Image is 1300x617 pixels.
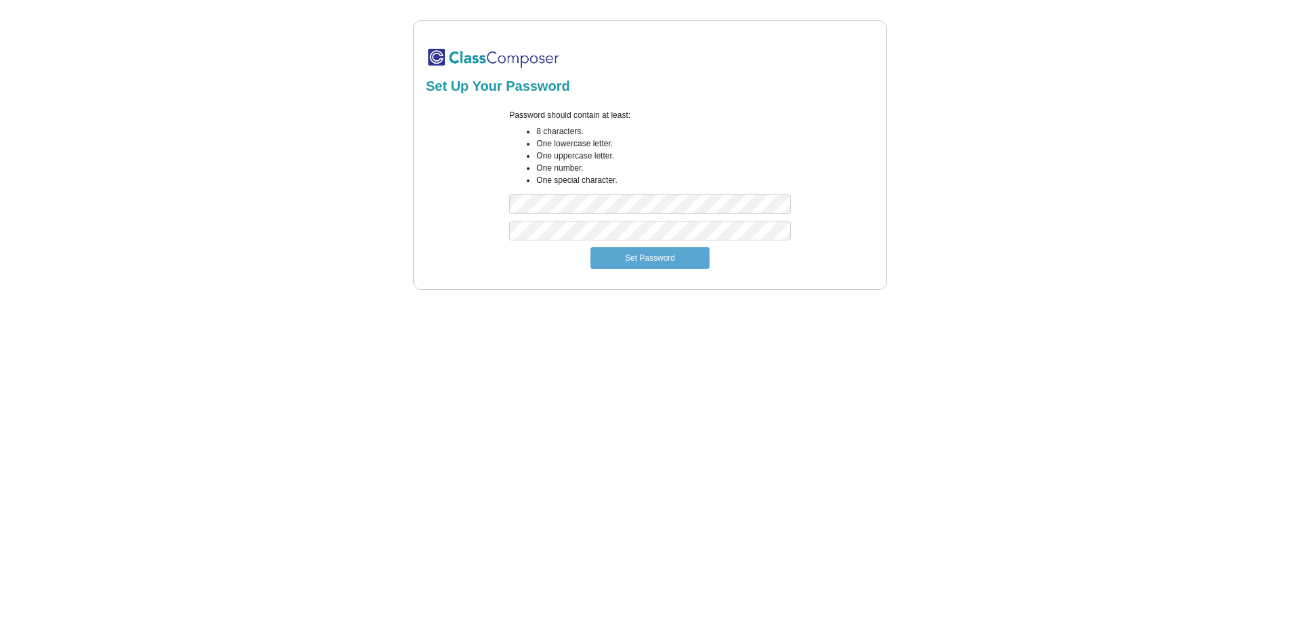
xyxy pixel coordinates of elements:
[536,162,790,174] li: One number.
[536,137,790,150] li: One lowercase letter.
[536,174,790,186] li: One special character.
[590,247,710,269] button: Set Password
[426,78,874,94] h2: Set Up Your Password
[536,150,790,162] li: One uppercase letter.
[536,125,790,137] li: 8 characters.
[509,109,630,121] label: Password should contain at least:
